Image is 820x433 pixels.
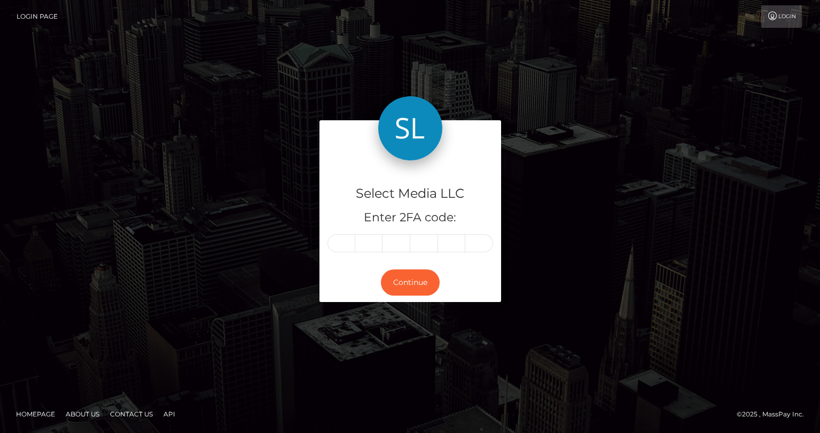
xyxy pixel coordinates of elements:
button: Continue [381,269,440,296]
h5: Enter 2FA code: [327,210,493,226]
a: Homepage [12,406,59,422]
h4: Select Media LLC [327,184,493,203]
a: About Us [61,406,104,422]
a: API [159,406,179,422]
a: Login Page [17,5,58,28]
div: © 2025 , MassPay Inc. [737,408,812,420]
img: Select Media LLC [378,96,442,160]
a: Login [761,5,802,28]
a: Contact Us [106,406,157,422]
